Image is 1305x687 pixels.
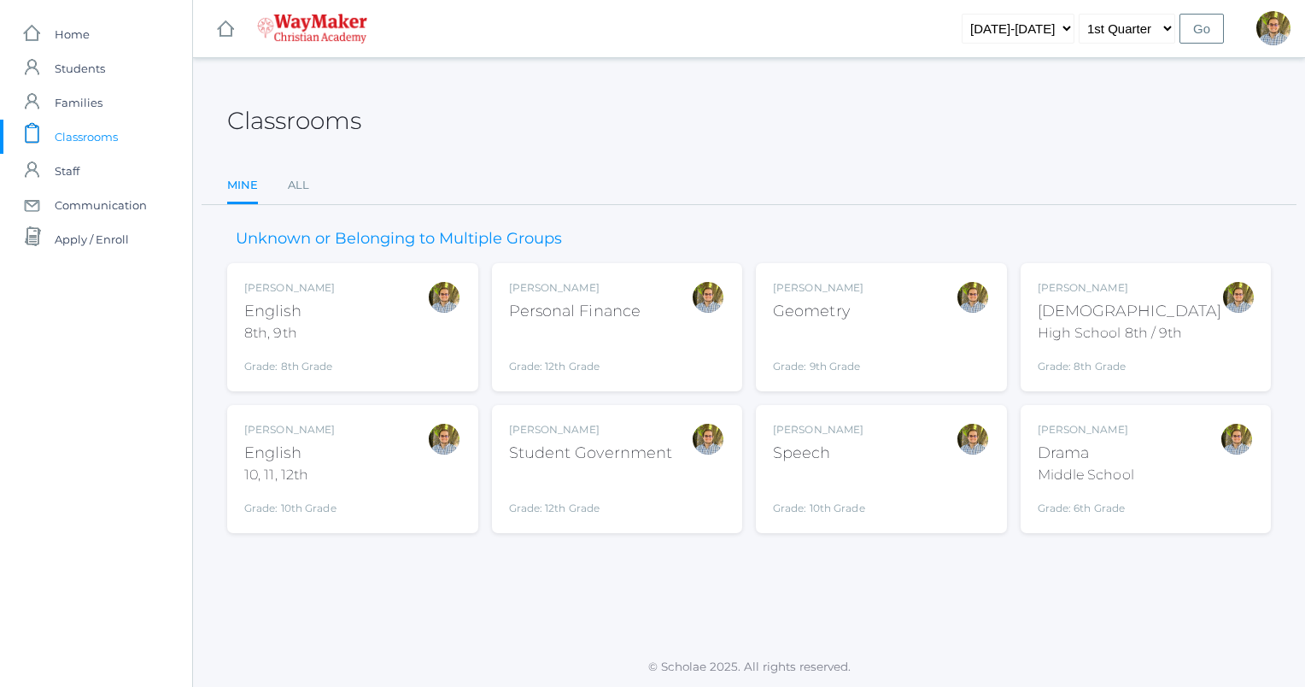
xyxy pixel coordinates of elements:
[55,154,79,188] span: Staff
[55,85,102,120] span: Families
[509,442,673,465] div: Student Government
[773,330,863,374] div: Grade: 9th Grade
[1179,14,1224,44] input: Go
[244,442,336,465] div: English
[509,422,673,437] div: [PERSON_NAME]
[244,465,336,485] div: 10, 11, 12th
[1220,422,1254,456] div: Kylen Braileanu
[509,300,641,323] div: Personal Finance
[773,472,865,516] div: Grade: 10th Grade
[773,280,863,296] div: [PERSON_NAME]
[257,14,367,44] img: waymaker-logo-stack-white-1602f2b1af18da31a5905e9982d058868370996dac5278e84edea6dabf9a3315.png
[956,422,990,456] div: Kylen Braileanu
[1038,422,1134,437] div: [PERSON_NAME]
[288,168,309,203] a: All
[691,422,725,456] div: Kylen Braileanu
[509,280,641,296] div: [PERSON_NAME]
[55,188,147,222] span: Communication
[1256,11,1290,45] div: Kylen Braileanu
[193,658,1305,675] p: © Scholae 2025. All rights reserved.
[691,280,725,314] div: Kylen Braileanu
[244,350,335,374] div: Grade: 8th Grade
[509,330,641,374] div: Grade: 12th Grade
[55,51,105,85] span: Students
[227,108,361,134] h2: Classrooms
[956,280,990,314] div: Kylen Braileanu
[55,17,90,51] span: Home
[773,442,865,465] div: Speech
[1221,280,1255,314] div: Kylen Braileanu
[244,323,335,343] div: 8th, 9th
[773,422,865,437] div: [PERSON_NAME]
[1038,280,1222,296] div: [PERSON_NAME]
[244,280,335,296] div: [PERSON_NAME]
[244,300,335,323] div: English
[1038,465,1134,485] div: Middle School
[1038,350,1222,374] div: Grade: 8th Grade
[427,422,461,456] div: Kylen Braileanu
[427,280,461,314] div: Kylen Braileanu
[227,231,571,248] h3: Unknown or Belonging to Multiple Groups
[55,120,118,154] span: Classrooms
[509,472,673,516] div: Grade: 12th Grade
[1038,442,1134,465] div: Drama
[55,222,129,256] span: Apply / Enroll
[773,300,863,323] div: Geometry
[1038,323,1222,343] div: High School 8th / 9th
[227,168,258,205] a: Mine
[244,422,336,437] div: [PERSON_NAME]
[1038,492,1134,516] div: Grade: 6th Grade
[244,492,336,516] div: Grade: 10th Grade
[1038,300,1222,323] div: [DEMOGRAPHIC_DATA]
